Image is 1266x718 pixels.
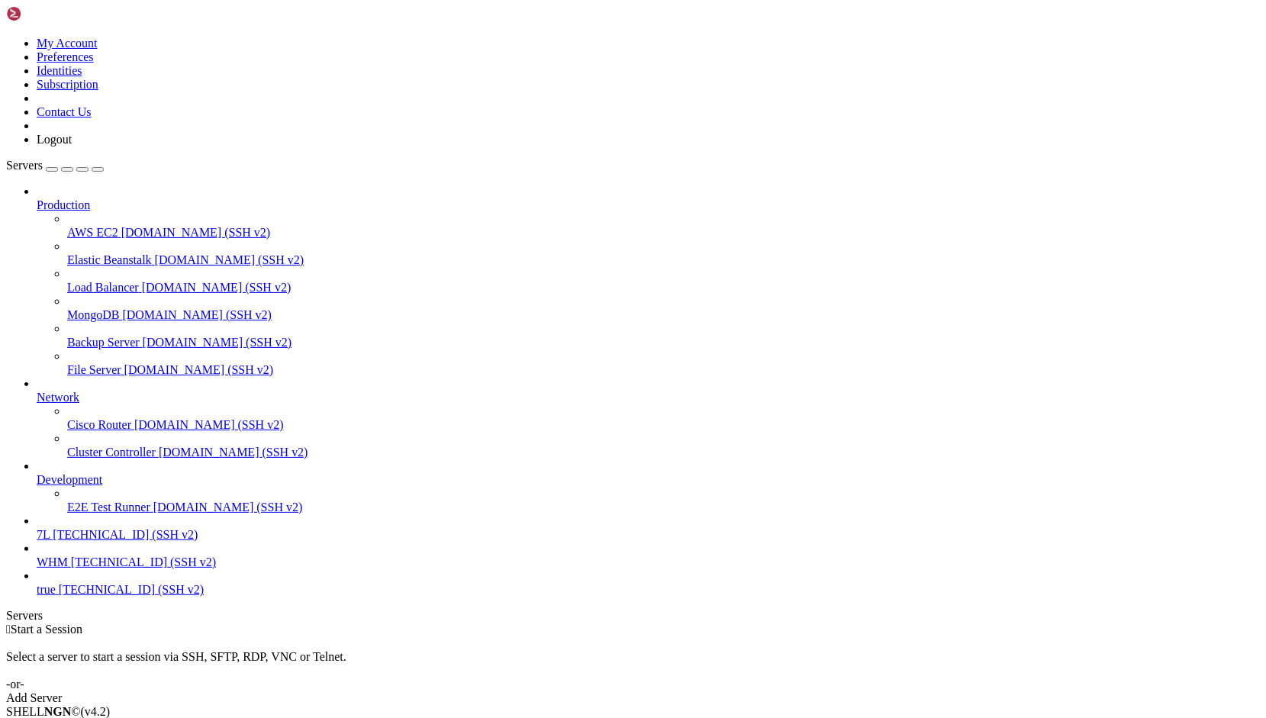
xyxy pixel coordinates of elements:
div: Select a server to start a session via SSH, SFTP, RDP, VNC or Telnet. -or- [6,636,1260,691]
div: Servers [6,609,1260,623]
li: Elastic Beanstalk [DOMAIN_NAME] (SSH v2) [67,240,1260,267]
li: Network [37,377,1260,459]
a: MongoDB [DOMAIN_NAME] (SSH v2) [67,308,1260,322]
li: Production [37,185,1260,377]
span: Servers [6,159,43,172]
span: Start a Session [11,623,82,636]
span: [DOMAIN_NAME] (SSH v2) [142,281,292,294]
a: Cisco Router [DOMAIN_NAME] (SSH v2) [67,418,1260,432]
li: AWS EC2 [DOMAIN_NAME] (SSH v2) [67,212,1260,240]
b: NGN [44,705,72,718]
span: 7L [37,528,50,541]
span: [TECHNICAL_ID] (SSH v2) [59,583,204,596]
span: [DOMAIN_NAME] (SSH v2) [153,501,303,514]
li: Cisco Router [DOMAIN_NAME] (SSH v2) [67,404,1260,432]
span: [DOMAIN_NAME] (SSH v2) [121,226,271,239]
span: 4.2.0 [81,705,111,718]
span:  [6,623,11,636]
li: Backup Server [DOMAIN_NAME] (SSH v2) [67,322,1260,349]
a: Backup Server [DOMAIN_NAME] (SSH v2) [67,336,1260,349]
span: [DOMAIN_NAME] (SSH v2) [159,446,308,459]
span: [TECHNICAL_ID] (SSH v2) [71,555,216,568]
span: Network [37,391,79,404]
div: Add Server [6,691,1260,705]
a: Preferences [37,50,94,63]
a: Elastic Beanstalk [DOMAIN_NAME] (SSH v2) [67,253,1260,267]
a: Production [37,198,1260,212]
a: Identities [37,64,82,77]
li: Load Balancer [DOMAIN_NAME] (SSH v2) [67,267,1260,295]
span: E2E Test Runner [67,501,150,514]
a: Development [37,473,1260,487]
span: File Server [67,363,121,376]
a: Load Balancer [DOMAIN_NAME] (SSH v2) [67,281,1260,295]
span: WHM [37,555,68,568]
span: Elastic Beanstalk [67,253,152,266]
a: WHM [TECHNICAL_ID] (SSH v2) [37,555,1260,569]
li: MongoDB [DOMAIN_NAME] (SSH v2) [67,295,1260,322]
li: File Server [DOMAIN_NAME] (SSH v2) [67,349,1260,377]
span: MongoDB [67,308,119,321]
span: Load Balancer [67,281,139,294]
span: [TECHNICAL_ID] (SSH v2) [53,528,198,541]
a: Servers [6,159,104,172]
span: Cisco Router [67,418,131,431]
span: Production [37,198,90,211]
a: File Server [DOMAIN_NAME] (SSH v2) [67,363,1260,377]
li: E2E Test Runner [DOMAIN_NAME] (SSH v2) [67,487,1260,514]
img: Shellngn [6,6,94,21]
a: 7L [TECHNICAL_ID] (SSH v2) [37,528,1260,542]
li: 7L [TECHNICAL_ID] (SSH v2) [37,514,1260,542]
span: [DOMAIN_NAME] (SSH v2) [134,418,284,431]
span: [DOMAIN_NAME] (SSH v2) [124,363,274,376]
a: E2E Test Runner [DOMAIN_NAME] (SSH v2) [67,501,1260,514]
span: true [37,583,56,596]
span: [DOMAIN_NAME] (SSH v2) [143,336,292,349]
a: AWS EC2 [DOMAIN_NAME] (SSH v2) [67,226,1260,240]
span: AWS EC2 [67,226,118,239]
span: SHELL © [6,705,110,718]
a: Subscription [37,78,98,91]
a: My Account [37,37,98,50]
span: Cluster Controller [67,446,156,459]
span: Backup Server [67,336,140,349]
a: true [TECHNICAL_ID] (SSH v2) [37,583,1260,597]
a: Logout [37,133,72,146]
a: Network [37,391,1260,404]
span: [DOMAIN_NAME] (SSH v2) [122,308,272,321]
li: WHM [TECHNICAL_ID] (SSH v2) [37,542,1260,569]
li: Development [37,459,1260,514]
a: Contact Us [37,105,92,118]
span: Development [37,473,102,486]
li: true [TECHNICAL_ID] (SSH v2) [37,569,1260,597]
span: [DOMAIN_NAME] (SSH v2) [155,253,304,266]
li: Cluster Controller [DOMAIN_NAME] (SSH v2) [67,432,1260,459]
a: Cluster Controller [DOMAIN_NAME] (SSH v2) [67,446,1260,459]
